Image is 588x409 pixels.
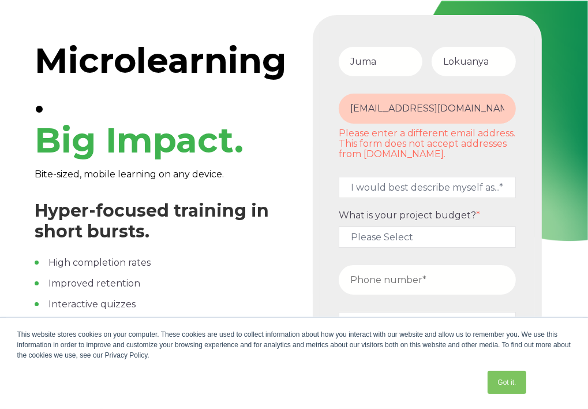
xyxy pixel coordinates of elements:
[339,210,476,221] span: What is your project budget?
[339,265,516,295] input: Phone number*
[35,39,286,161] span: Microlearning.
[339,128,516,159] label: Please enter a different email address. This form does not accept addresses from [DOMAIN_NAME].
[48,278,140,289] span: Improved retention
[48,299,136,310] span: Interactive quizzes
[339,47,423,76] input: First Name*
[35,200,287,242] h3: Hyper-focused training in short bursts.
[35,169,224,180] span: Bite-sized, mobile learning on any device.
[339,94,516,123] input: Email Address*
[488,371,526,394] a: Got it.
[432,47,516,76] input: Last Name*
[48,257,151,268] span: High completion rates
[17,329,571,360] div: This website stores cookies on your computer. These cookies are used to collect information about...
[35,119,244,161] span: Big Impact.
